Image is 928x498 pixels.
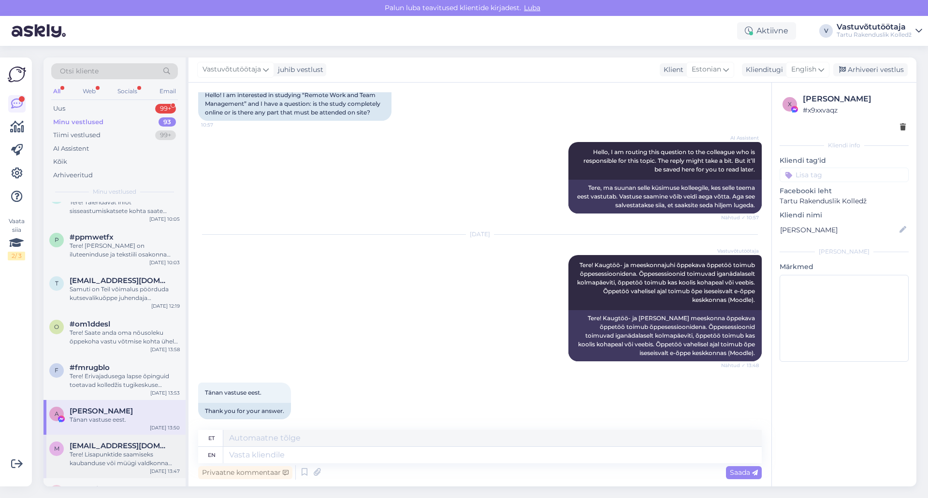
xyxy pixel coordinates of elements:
span: A [55,410,59,417]
input: Lisa tag [780,168,909,182]
div: [DATE] 13:50 [150,424,180,431]
p: Tartu Rakenduslik Kolledž [780,196,909,206]
span: #ppmwetfx [70,233,114,242]
a: VastuvõtutöötajaTartu Rakenduslik Kolledž [837,23,922,39]
span: t [55,280,58,287]
div: juhib vestlust [274,65,323,75]
div: Tere! Täiendavat infot sisseastumiskatsete kohta saate vastava eriala osakonnajuhatajalt. [70,198,180,215]
div: [DATE] 10:05 [149,215,180,223]
p: Kliendi tag'id [780,156,909,166]
div: Vaata siia [8,217,25,260]
div: Email [158,85,178,98]
span: #fmrugblo [70,363,110,372]
div: Kõik [53,157,67,167]
span: x [788,100,792,108]
div: Tere! Erivajadusega lapse õpinguid toetavad kolledžis tugikeskuse spetsialistid. Täpsemalt saate ... [70,372,180,389]
span: marialiis60@gmail.com [70,441,170,450]
div: Tere! [PERSON_NAME] on iluteeninduse ja tekstiili osakonna juhataja, seega tema poolt edastatud i... [70,242,180,259]
div: Arhiveeri vestlus [833,63,908,76]
div: Tere! Saate anda oma nõusoleku õppekoha vastu võtmise kohta ühel erialal. Täiendav suvine vastuvõ... [70,328,180,346]
span: Tere! Kaugtöö- ja meeskonnajuhi õppekava õppetöö toimub õppesessioonidena. Õppesessioonid toimuva... [577,261,756,303]
div: Tere! Lisapunktide saamiseks kaubanduse või müügi valdkonna töökogemuse tõendamiseks saate lisada... [70,450,180,468]
span: f [55,367,58,374]
div: AI Assistent [53,144,89,154]
span: Luba [521,3,543,12]
div: Vastuvõtutöötaja [837,23,912,31]
span: Hello, I am routing this question to the colleague who is responsible for this topic. The reply m... [583,148,756,173]
div: Tere, ma suunan selle küsimuse kolleegile, kes selle teema eest vastutab. Vastuse saamine võib ve... [568,180,762,213]
p: Kliendi nimi [780,210,909,220]
span: Estonian [692,64,721,75]
div: Klienditugi [742,65,783,75]
div: et [208,430,215,446]
div: [PERSON_NAME] [803,93,906,105]
div: Tiimi vestlused [53,130,101,140]
div: [DATE] [198,230,762,239]
span: #bt8brf4q [70,485,108,494]
div: Tere! Kaugtöö- ja [PERSON_NAME] meeskonna õppekava õppetöö toimub õppesessioonidena. Õppesessioon... [568,310,762,361]
div: en [208,447,216,463]
p: Facebooki leht [780,186,909,196]
span: English [791,64,816,75]
div: Privaatne kommentaar [198,466,292,479]
div: Kliendi info [780,141,909,150]
div: Klient [660,65,683,75]
div: [DATE] 10:03 [149,259,180,266]
div: Hello! I am interested in studying “Remote Work and Team Management” and I have a question: is th... [198,87,391,121]
span: Vastuvõtutöötaja [717,247,759,255]
p: Märkmed [780,262,909,272]
span: Anna Gulakova [70,407,133,415]
div: Tänan vastuse eest. [70,415,180,424]
span: AI Assistent [723,134,759,142]
div: Aktiivne [737,22,796,40]
div: Uus [53,104,65,114]
span: o [54,323,59,330]
span: Otsi kliente [60,66,99,76]
div: Web [81,85,98,98]
div: 2 / 3 [8,252,25,260]
span: #om1ddesl [70,320,110,328]
div: # x9xxvaqz [803,105,906,115]
input: Lisa nimi [780,225,898,235]
div: [DATE] 13:53 [150,389,180,397]
div: [PERSON_NAME] [780,247,909,256]
div: Samuti on Teil võimalus pöörduda kutsevalikuõppe juhendaja [PERSON_NAME] [PERSON_NAME] e-posti aa... [70,285,180,302]
div: [DATE] 13:47 [150,468,180,475]
div: 93 [159,117,176,127]
div: Thank you for your answer. [198,403,291,419]
div: [DATE] 12:19 [151,302,180,310]
img: Askly Logo [8,65,26,84]
div: Minu vestlused [53,117,103,127]
div: Arhiveeritud [53,171,93,180]
div: 99+ [155,104,176,114]
div: 99+ [155,130,176,140]
div: V [819,24,833,38]
span: Tänan vastuse eest. [205,389,261,396]
div: Tartu Rakenduslik Kolledž [837,31,912,39]
span: Minu vestlused [93,187,136,196]
span: Nähtud ✓ 10:57 [721,214,759,221]
span: Vastuvõtutöötaja [203,64,261,75]
span: Nähtud ✓ 13:48 [721,362,759,369]
div: Socials [116,85,139,98]
span: 13:50 [201,420,237,427]
div: [DATE] 13:58 [150,346,180,353]
span: trohumzuksnizana@gmail.com [70,276,170,285]
div: All [51,85,62,98]
span: 10:57 [201,121,237,128]
span: m [54,445,59,452]
span: p [55,236,59,243]
span: Saada [730,468,758,477]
